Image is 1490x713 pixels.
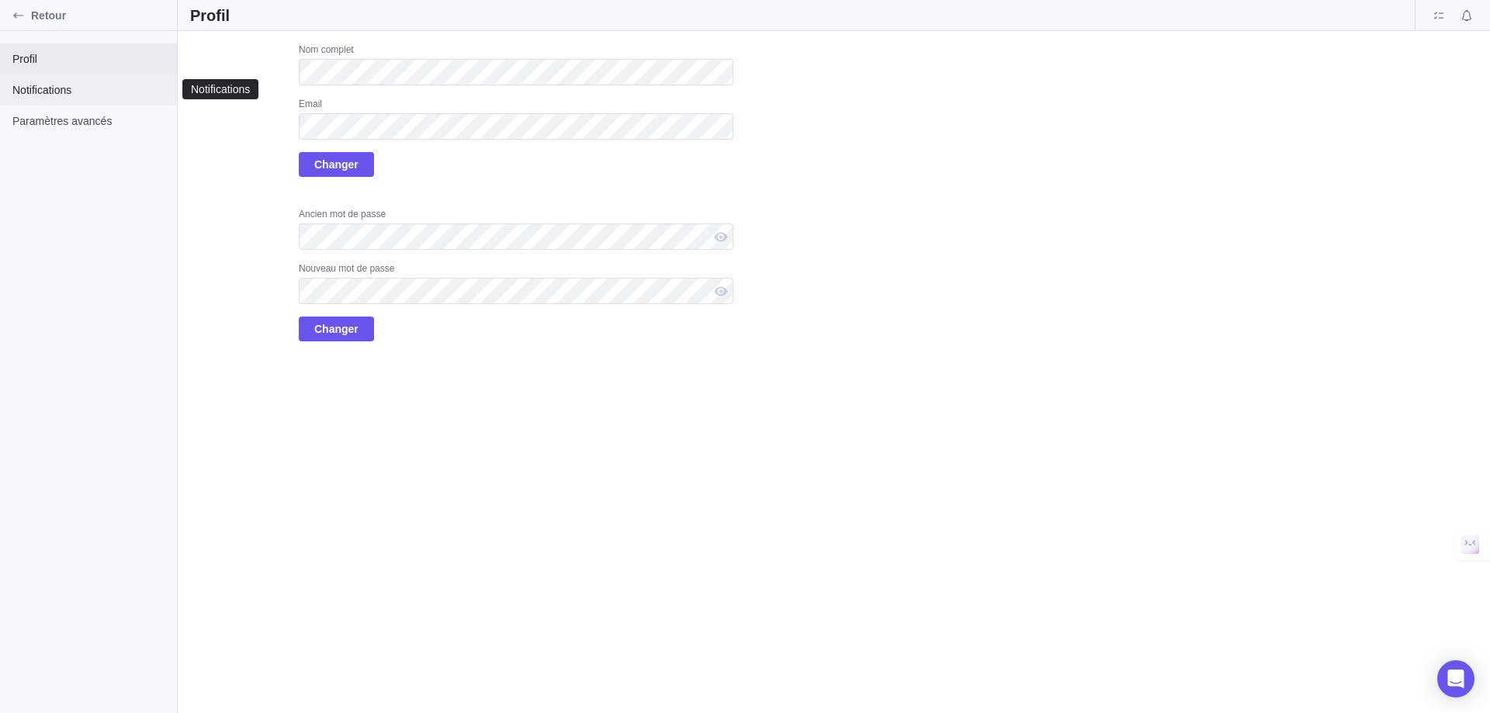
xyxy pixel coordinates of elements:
[189,83,251,95] div: Notifications
[299,152,374,177] span: Changer
[1437,660,1474,697] div: Open Intercom Messenger
[314,155,359,174] span: Changer
[299,278,733,304] input: Nouveau mot de passe
[299,317,374,341] span: Changer
[299,262,733,278] div: Nouveau mot de passe
[1456,12,1478,24] a: Centre de notifications
[31,8,171,23] span: Retour
[299,43,733,59] div: Nom complet
[299,113,733,140] input: Email
[314,320,359,338] span: Changer
[1456,5,1478,26] span: Centre de notifications
[190,5,237,26] h2: Profil
[299,59,733,85] input: Nom complet
[12,113,165,129] span: Paramètres avancés
[12,51,165,67] span: Profil
[299,208,733,223] div: Ancien mot de passe
[1428,12,1450,24] a: Portail invités
[299,223,733,250] input: Ancien mot de passe
[299,98,733,113] div: Email
[12,82,165,98] span: Notifications
[1428,5,1450,26] span: Portail invités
